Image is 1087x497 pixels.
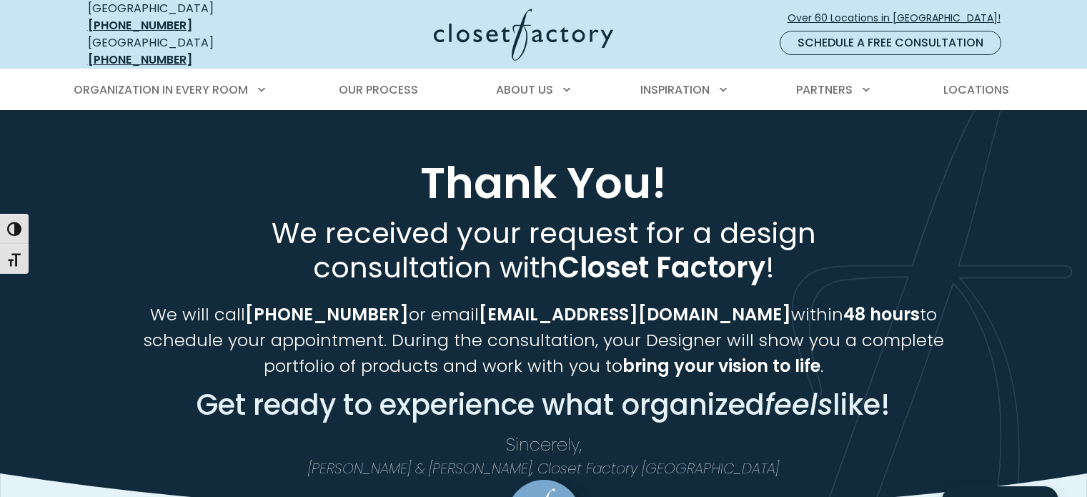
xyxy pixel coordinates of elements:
span: We will call or email within to schedule your appointment. During the consultation, your Designer... [144,302,944,378]
span: Inspiration [640,82,710,98]
span: Organization in Every Room [74,82,248,98]
strong: [EMAIL_ADDRESS][DOMAIN_NAME] [479,302,791,326]
strong: 48 hours [843,302,920,326]
span: Over 60 Locations in [GEOGRAPHIC_DATA]! [788,11,1012,26]
nav: Primary Menu [64,70,1024,110]
strong: bring your vision to life [622,354,820,378]
span: Locations [943,82,1009,98]
span: Get ready to experience what organized like! [197,385,890,425]
a: [PHONE_NUMBER] [88,51,192,68]
span: We received your request for a design consultation with ! [272,213,816,287]
em: feels [765,385,833,425]
img: Closet Factory Logo [434,9,613,61]
span: Our Process [339,82,418,98]
a: Over 60 Locations in [GEOGRAPHIC_DATA]! [787,6,1013,31]
a: [PHONE_NUMBER] [88,17,192,34]
span: Partners [796,82,853,98]
span: Sincerely, [506,433,582,456]
a: Schedule a Free Consultation [780,31,1001,55]
div: [GEOGRAPHIC_DATA] [88,34,295,69]
strong: Closet Factory [558,247,765,287]
strong: [PHONE_NUMBER] [245,302,409,326]
h1: Thank You! [85,156,1003,210]
span: About Us [496,82,553,98]
em: [PERSON_NAME] & [PERSON_NAME], Closet Factory [GEOGRAPHIC_DATA] [308,458,779,478]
